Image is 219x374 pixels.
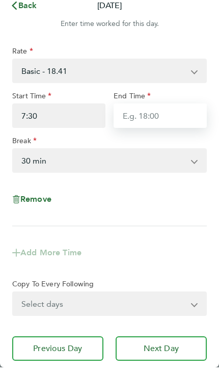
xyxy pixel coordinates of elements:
[12,110,105,135] input: E.g. 08:00
[12,53,33,65] label: Rate
[97,6,122,18] p: [DATE]
[12,202,51,210] button: Remove
[12,286,94,298] label: Copy To Every Following
[12,143,37,155] label: Break
[20,201,51,210] span: Remove
[33,350,82,360] span: Previous Day
[116,343,207,367] button: Next Day
[144,350,179,360] span: Next Day
[12,98,52,110] label: Start Time
[12,343,103,367] button: Previous Day
[114,98,151,110] label: End Time
[18,7,37,17] span: Back
[114,110,207,135] input: E.g. 18:00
